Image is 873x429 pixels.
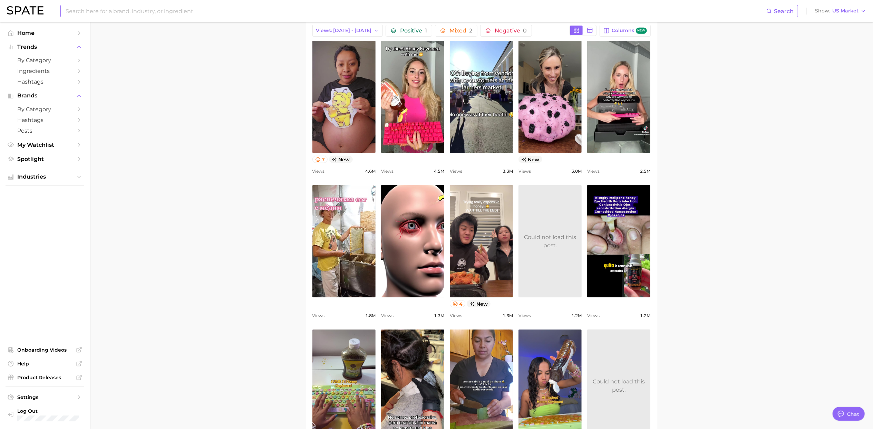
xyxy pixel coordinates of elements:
span: Posts [17,127,72,134]
span: Brands [17,93,72,99]
span: Views [450,312,462,320]
a: Log out. Currently logged in with e-mail trisha.hanold@schreiberfoods.com. [6,406,84,423]
span: Product Releases [17,374,72,381]
span: Views [450,167,462,175]
span: 4.6m [365,167,376,175]
span: Views [518,167,531,175]
span: 1.8m [365,312,376,320]
span: Onboarding Videos [17,347,72,353]
span: 1.2m [640,312,650,320]
button: Industries [6,172,84,182]
span: 1 [425,27,427,34]
span: Hashtags [17,78,72,85]
div: Could not load this post. [518,233,582,250]
span: Log Out [17,408,101,414]
a: Help [6,359,84,369]
a: My Watchlist [6,140,84,150]
button: Brands [6,90,84,101]
button: ShowUS Market [813,7,868,16]
button: 7 [312,156,328,163]
span: by Category [17,106,72,113]
span: My Watchlist [17,142,72,148]
span: Industries [17,174,72,180]
span: US Market [832,9,859,13]
span: Spotlight [17,156,72,162]
span: Negative [495,28,527,34]
span: by Category [17,57,72,64]
span: Help [17,361,72,367]
a: by Category [6,104,84,115]
span: Views [587,312,600,320]
span: Views [312,167,325,175]
input: Search here for a brand, industry, or ingredient [65,5,766,17]
span: new [518,156,542,163]
span: Hashtags [17,117,72,123]
span: new [467,300,491,307]
span: Home [17,30,72,36]
span: new [329,156,353,163]
a: Settings [6,392,84,402]
span: Ingredients [17,68,72,74]
span: 1.2m [571,312,582,320]
button: Columnsnew [600,25,650,37]
span: 1.3m [503,312,513,320]
a: Hashtags [6,115,84,125]
span: Settings [17,394,72,400]
span: 0 [523,27,527,34]
a: Home [6,28,84,38]
span: 2.5m [640,167,650,175]
button: 4 [450,300,466,307]
a: Posts [6,125,84,136]
span: Views [381,312,394,320]
a: Hashtags [6,76,84,87]
span: Mixed [449,28,472,34]
span: Views [312,312,325,320]
span: Views [381,167,394,175]
a: Ingredients [6,66,84,76]
span: 2 [469,27,472,34]
span: Columns [612,28,647,34]
button: Views: [DATE] - [DATE] [312,25,383,37]
img: SPATE [7,6,43,15]
a: Spotlight [6,154,84,164]
span: Positive [400,28,427,34]
span: Trends [17,44,72,50]
span: 3.0m [571,167,582,175]
a: Product Releases [6,372,84,383]
span: 1.3m [434,312,444,320]
span: new [636,28,647,34]
span: Show [815,9,830,13]
a: by Category [6,55,84,66]
span: Views: [DATE] - [DATE] [316,28,372,34]
span: 3.3m [503,167,513,175]
span: Search [774,8,794,15]
button: Trends [6,42,84,52]
div: Could not load this post. [587,378,650,394]
a: Could not load this post. [518,185,582,297]
span: 4.5m [434,167,444,175]
a: Onboarding Videos [6,345,84,355]
span: Views [518,312,531,320]
span: Views [587,167,600,175]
